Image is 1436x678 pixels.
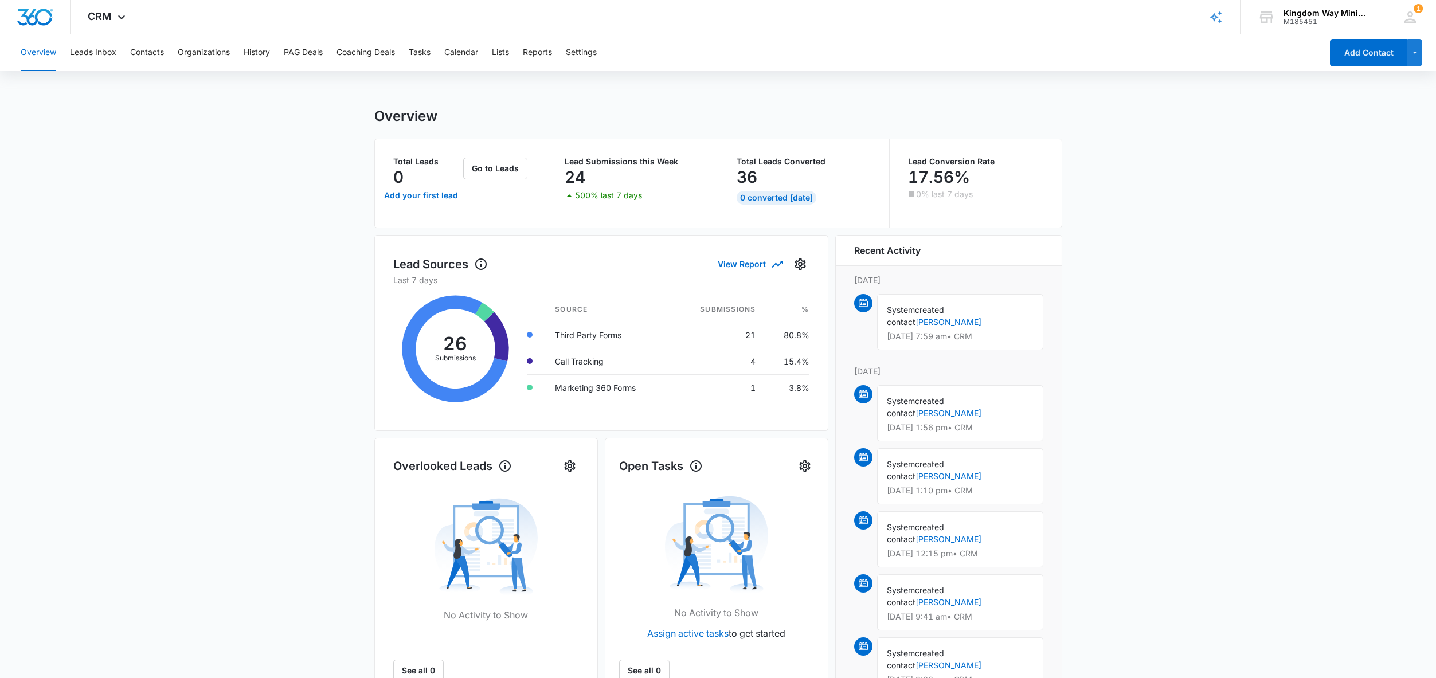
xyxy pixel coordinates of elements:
th: Source [546,297,671,322]
button: Overview [21,34,56,71]
a: [PERSON_NAME] [915,597,981,607]
p: 0 [393,168,404,186]
p: No Activity to Show [444,608,528,622]
h1: Open Tasks [619,457,703,475]
p: Last 7 days [393,274,809,286]
span: System [887,648,915,658]
button: Add Contact [1330,39,1407,66]
a: Add your first lead [382,182,461,209]
span: created contact [887,585,944,607]
button: Settings [561,457,579,475]
p: [DATE] [854,274,1043,286]
p: Lead Submissions this Week [565,158,699,166]
div: 0 Converted [DATE] [737,191,816,205]
td: 15.4% [765,348,809,374]
a: Go to Leads [463,163,527,173]
button: View Report [718,254,782,274]
h1: Lead Sources [393,256,488,273]
span: System [887,459,915,469]
p: [DATE] 9:41 am • CRM [887,613,1034,621]
button: Settings [791,255,809,273]
p: 0% last 7 days [916,190,973,198]
span: System [887,585,915,595]
p: Total Leads Converted [737,158,871,166]
span: System [887,522,915,532]
p: Total Leads [393,158,461,166]
p: [DATE] [854,365,1043,377]
button: Calendar [444,34,478,71]
p: [DATE] 7:59 am • CRM [887,332,1034,340]
span: CRM [88,10,112,22]
span: created contact [887,648,944,670]
td: 80.8% [765,322,809,348]
button: Settings [796,457,814,475]
a: [PERSON_NAME] [915,317,981,327]
button: Leads Inbox [70,34,116,71]
td: 3.8% [765,374,809,401]
span: created contact [887,396,944,418]
button: History [244,34,270,71]
p: 36 [737,168,757,186]
p: to get started [647,626,785,640]
a: [PERSON_NAME] [915,471,981,481]
button: Coaching Deals [336,34,395,71]
p: 17.56% [908,168,970,186]
button: Go to Leads [463,158,527,179]
th: % [765,297,809,322]
span: created contact [887,305,944,327]
button: Contacts [130,34,164,71]
span: created contact [887,459,944,481]
h1: Overview [374,108,437,125]
td: Call Tracking [546,348,671,374]
div: account name [1284,9,1367,18]
p: No Activity to Show [674,606,758,620]
p: [DATE] 12:15 pm • CRM [887,550,1034,558]
p: 24 [565,168,585,186]
button: Tasks [409,34,431,71]
button: Lists [492,34,509,71]
div: account id [1284,18,1367,26]
th: Submissions [671,297,765,322]
h1: Overlooked Leads [393,457,512,475]
button: Reports [523,34,552,71]
p: Lead Conversion Rate [908,158,1043,166]
p: 500% last 7 days [575,191,642,199]
td: Third Party Forms [546,322,671,348]
p: [DATE] 1:10 pm • CRM [887,487,1034,495]
td: 1 [671,374,765,401]
span: System [887,305,915,315]
td: Marketing 360 Forms [546,374,671,401]
span: System [887,396,915,406]
button: Settings [566,34,597,71]
span: 1 [1414,4,1423,13]
td: 4 [671,348,765,374]
a: [PERSON_NAME] [915,534,981,544]
div: notifications count [1414,4,1423,13]
td: 21 [671,322,765,348]
button: PAG Deals [284,34,323,71]
a: Assign active tasks [647,628,729,639]
p: [DATE] 1:56 pm • CRM [887,424,1034,432]
span: created contact [887,522,944,544]
button: Organizations [178,34,230,71]
a: [PERSON_NAME] [915,408,981,418]
a: [PERSON_NAME] [915,660,981,670]
h6: Recent Activity [854,244,921,257]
